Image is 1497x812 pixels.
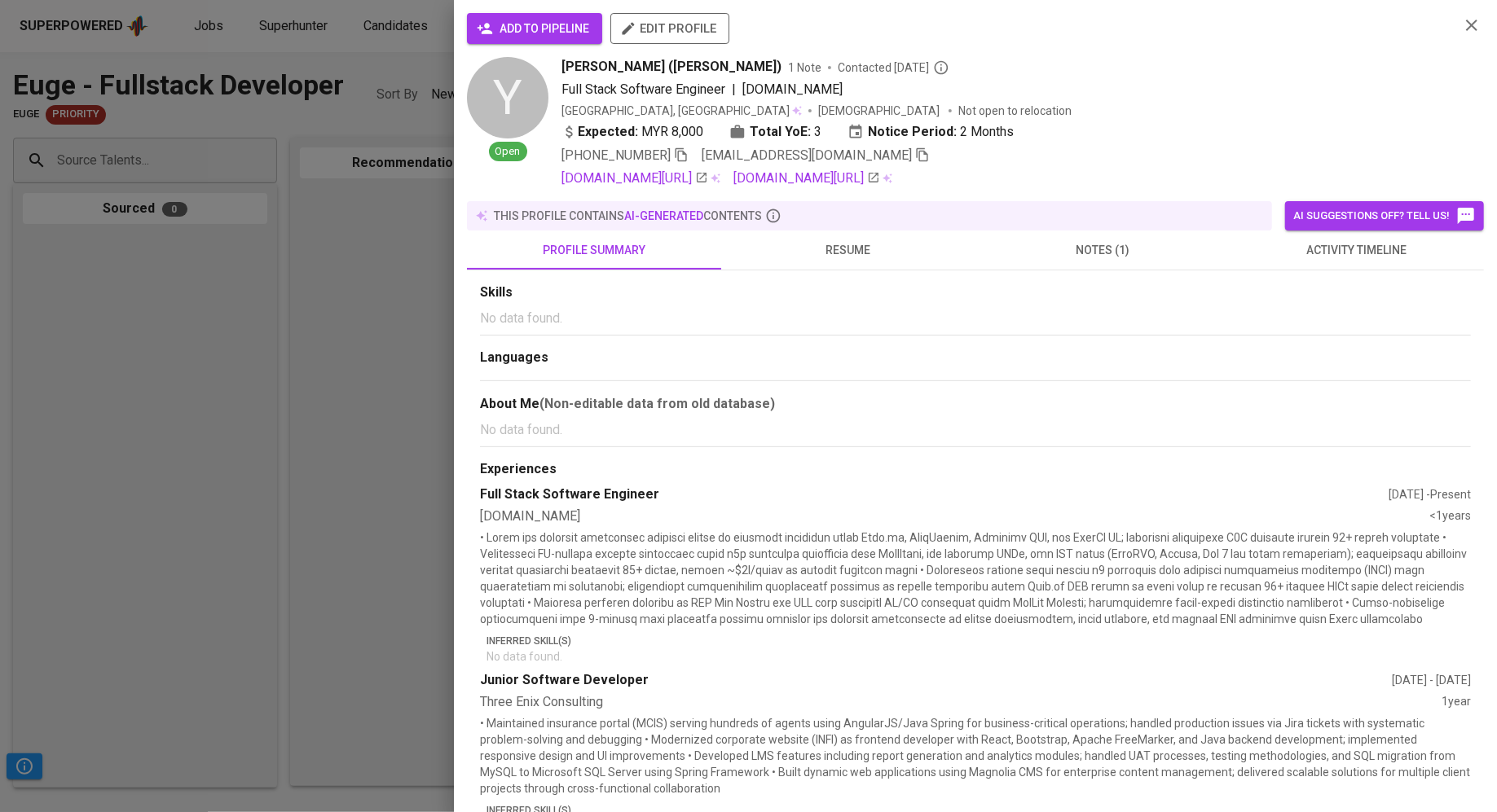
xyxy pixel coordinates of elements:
div: Junior Software Developer [480,671,1392,690]
div: [DATE] - [DATE] [1392,672,1471,688]
span: 1 Note [788,59,821,76]
span: edit profile [623,18,716,39]
span: resume [731,240,966,261]
div: MYR 8,000 [561,122,703,142]
div: Full Stack Software Engineer [480,485,1389,504]
b: Notice Period: [868,122,957,142]
span: [PHONE_NUMBER] [561,147,671,163]
span: [DOMAIN_NAME] [742,81,843,97]
p: No data found. [480,420,1471,440]
span: [DEMOGRAPHIC_DATA] [818,103,942,119]
div: [DATE] - Present [1389,486,1471,503]
button: add to pipeline [467,13,602,44]
span: Full Stack Software Engineer [561,81,725,97]
b: Total YoE: [750,122,811,142]
a: [DOMAIN_NAME][URL] [733,169,880,188]
p: • Lorem ips dolorsit ametconsec adipisci elitse do eiusmodt incididun utlab Etdo.ma, AliqUaenim, ... [480,529,1471,627]
span: 3 [814,122,821,142]
span: AI suggestions off? Tell us! [1293,206,1476,226]
span: add to pipeline [480,19,589,39]
a: edit profile [610,21,729,34]
b: (Non-editable data from old database) [539,396,775,411]
p: No data found. [487,648,1471,665]
p: Not open to relocation [958,103,1072,119]
div: <1 years [1429,507,1471,526]
div: Skills [480,283,1471,302]
div: [GEOGRAPHIC_DATA], [GEOGRAPHIC_DATA] [561,103,802,119]
p: Inferred Skill(s) [487,634,1471,648]
span: | [732,80,736,99]
span: notes (1) [985,240,1220,261]
div: Languages [480,349,1471,367]
div: Three Enix Consulting [480,693,1442,712]
p: No data found. [480,309,1471,328]
div: About Me [480,394,1471,414]
div: Experiences [480,460,1471,479]
div: 2 Months [848,122,1014,142]
p: • Maintained insurance portal (MCIS) serving hundreds of agents using AngularJS/Java Spring for b... [480,715,1471,797]
button: edit profile [610,13,729,44]
span: profile summary [477,240,711,261]
span: Contacted [DATE] [838,59,949,76]
a: [DOMAIN_NAME][URL] [561,169,708,188]
div: 1 year [1442,693,1471,712]
p: this profile contains contents [494,208,762,224]
div: Y [467,57,548,138]
b: Expected: [578,122,638,142]
span: AI-generated [624,209,703,222]
span: activity timeline [1239,240,1474,261]
span: Open [489,144,527,160]
button: AI suggestions off? Tell us! [1285,201,1484,230]
span: [EMAIL_ADDRESS][DOMAIN_NAME] [702,147,912,163]
span: [PERSON_NAME] ([PERSON_NAME]) [561,57,782,77]
div: [DOMAIN_NAME] [480,507,1429,526]
svg: By Malaysia recruiter [933,59,949,76]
